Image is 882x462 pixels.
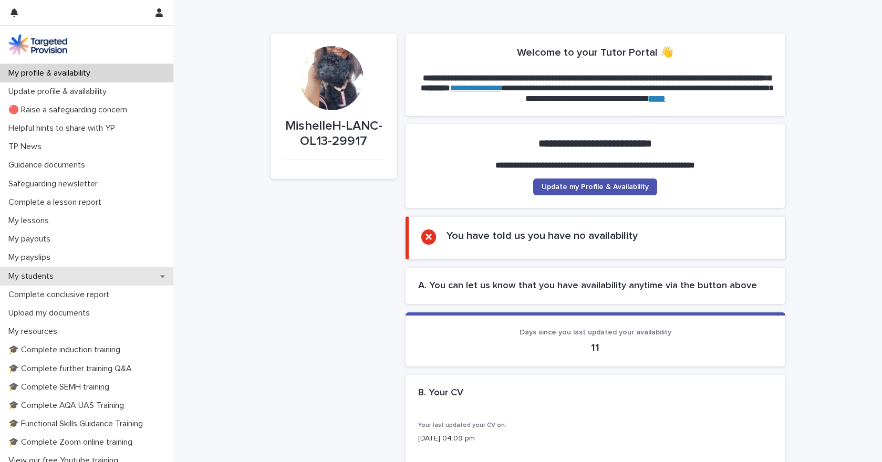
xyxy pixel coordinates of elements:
p: My profile & availability [4,68,99,78]
a: Update my Profile & Availability [533,178,657,195]
h2: B. Your CV [418,387,463,399]
p: Helpful hints to share with YP [4,123,123,133]
span: Your last updated your CV on: [418,422,506,428]
p: 🎓 Complete AQA UAS Training [4,401,132,411]
p: My payslips [4,253,59,262]
p: 🎓 Complete further training Q&A [4,364,140,374]
p: Update profile & availability [4,87,115,97]
h2: Welcome to your Tutor Portal 👋 [517,46,673,59]
p: My lessons [4,216,57,226]
p: 11 [418,341,773,354]
p: [DATE] 04:09 pm [418,433,773,444]
p: My students [4,271,62,281]
p: 🔴 Raise a safeguarding concern [4,105,136,115]
h2: A. You can let us know that you have availability anytime via the button above [418,280,773,292]
img: M5nRWzHhSzIhMunXDL62 [8,34,67,55]
p: Complete conclusive report [4,290,118,300]
h2: You have told us you have no availability [447,229,638,242]
p: 🎓 Functional Skills Guidance Training [4,419,151,429]
span: Update my Profile & Availability [542,183,649,191]
p: TP News [4,142,50,152]
p: My payouts [4,234,59,244]
span: Days since you last updated your availability [520,329,671,336]
p: 🎓 Complete Zoom online training [4,437,141,447]
p: Guidance documents [4,160,94,170]
p: Complete a lesson report [4,197,110,207]
p: MishelleH-LANC-OL13-29917 [283,119,385,149]
p: Safeguarding newsletter [4,179,106,189]
p: Upload my documents [4,308,98,318]
p: 🎓 Complete SEMH training [4,382,118,392]
p: 🎓 Complete induction training [4,345,129,355]
p: My resources [4,327,66,337]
